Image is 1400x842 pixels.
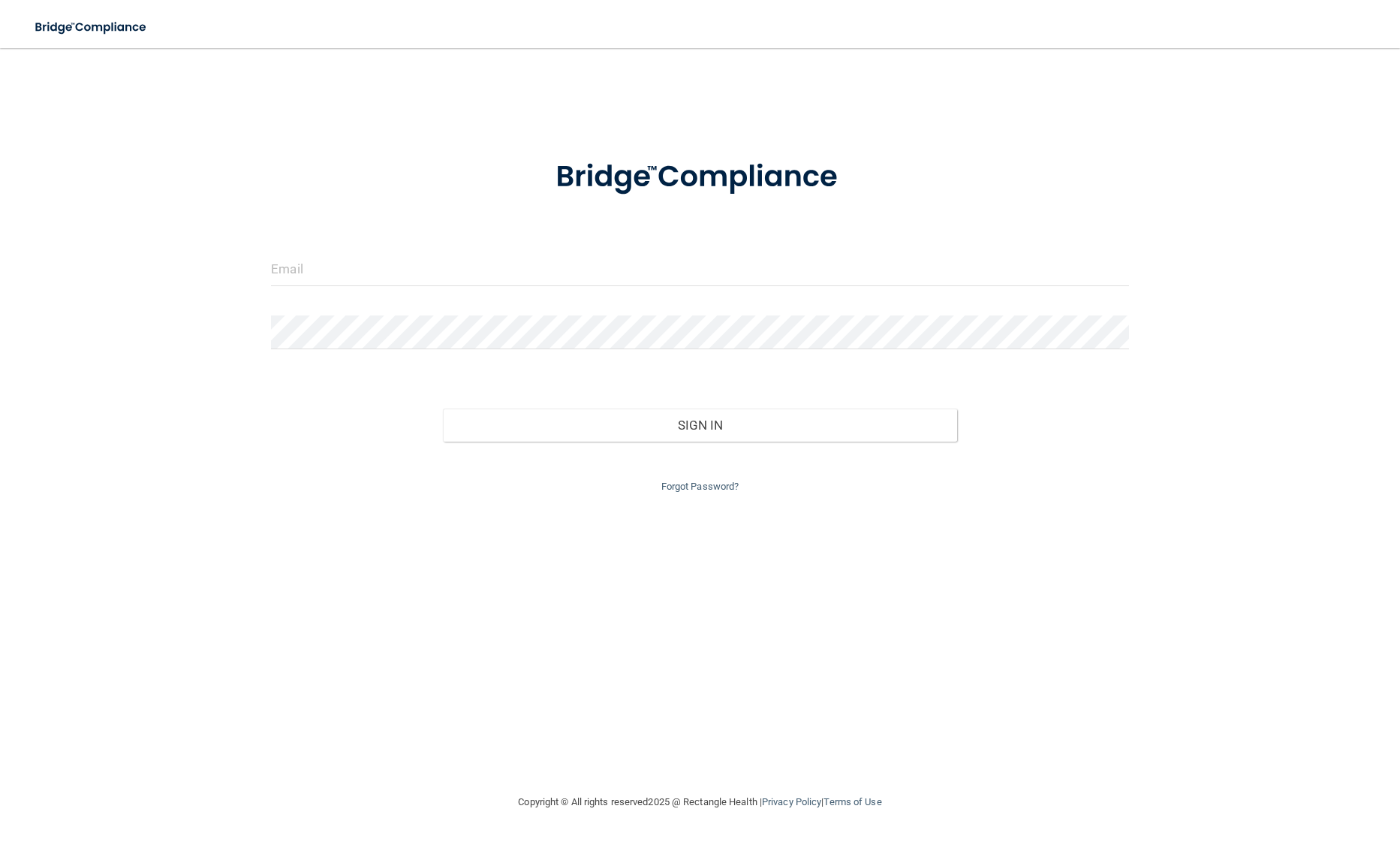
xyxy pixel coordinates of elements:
[762,796,821,807] a: Privacy Policy
[823,796,881,807] a: Terms of Use
[426,778,974,826] div: Copyright © All rights reserved 2025 @ Rectangle Health | |
[525,138,875,216] img: bridge_compliance_login_screen.278c3ca4.svg
[443,409,957,442] button: Sign In
[271,252,1128,286] input: Email
[661,481,739,492] a: Forgot Password?
[23,12,161,43] img: bridge_compliance_login_screen.278c3ca4.svg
